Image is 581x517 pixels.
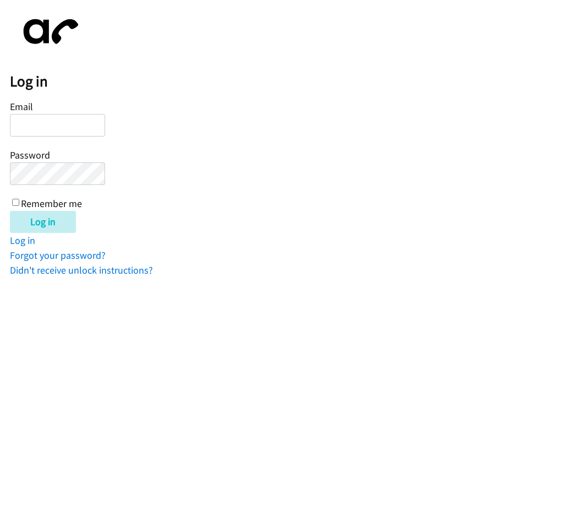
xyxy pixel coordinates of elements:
[10,211,76,233] input: Log in
[10,249,106,262] a: Forgot your password?
[10,234,35,247] a: Log in
[10,100,33,113] label: Email
[10,72,581,91] h2: Log in
[10,10,87,53] img: aphone-8a226864a2ddd6a5e75d1ebefc011f4aa8f32683c2d82f3fb0802fe031f96514.svg
[21,197,82,210] label: Remember me
[10,149,50,161] label: Password
[10,264,153,276] a: Didn't receive unlock instructions?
